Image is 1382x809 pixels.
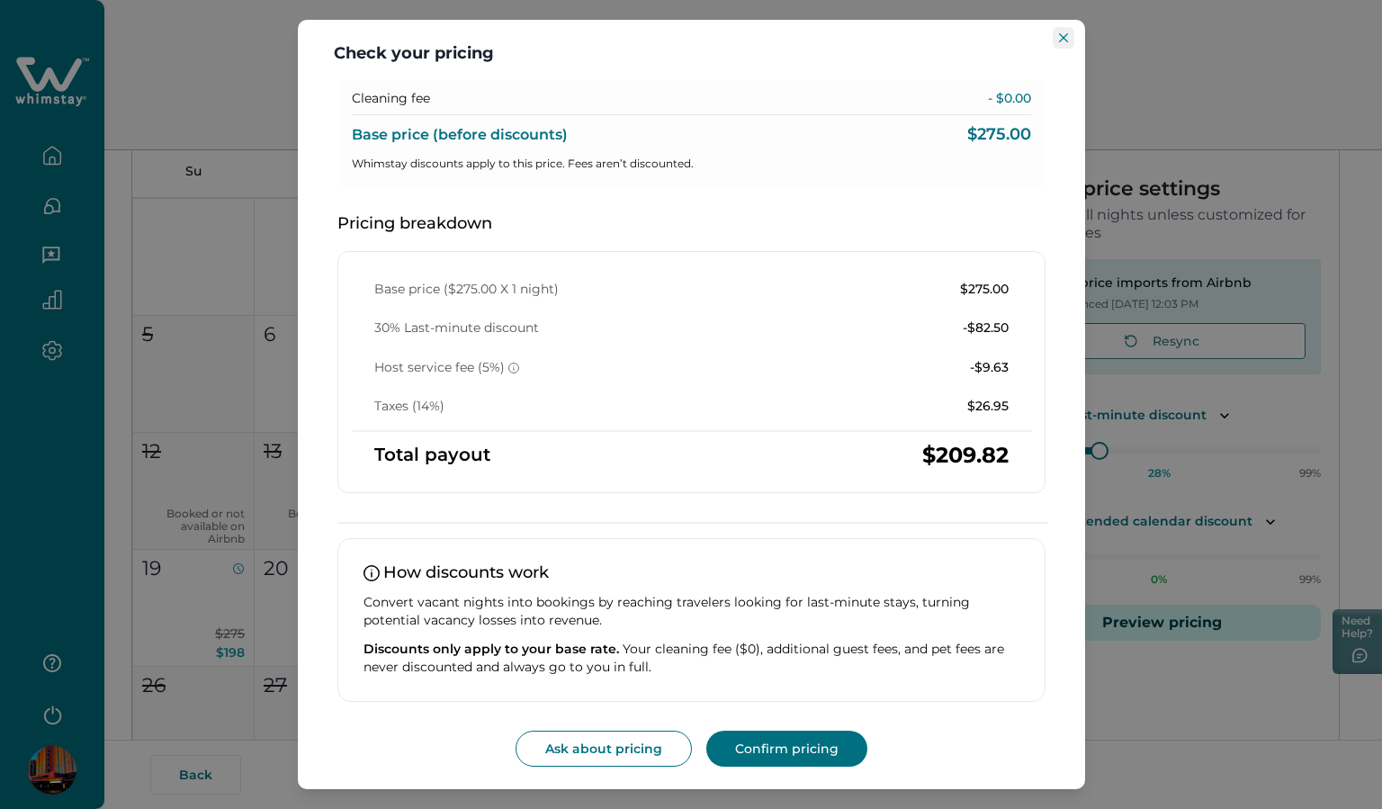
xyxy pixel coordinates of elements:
[352,126,568,144] p: Base price (before discounts)
[374,446,490,464] p: Total payout
[970,359,1009,377] p: -$9.63
[960,281,1009,299] p: $275.00
[363,641,619,657] span: Discounts only apply to your base rate.
[967,398,1009,416] p: $26.95
[1053,27,1074,49] button: Close
[363,640,1019,676] p: Your cleaning fee ($0), additional guest fees, and pet fees are never discounted and always go to...
[374,319,539,337] p: 30% Last-minute discount
[374,359,519,377] p: Host service fee (5%)
[363,564,1019,582] p: How discounts work
[363,593,1019,629] p: Convert vacant nights into bookings by reaching travelers looking for last-minute stays, turning ...
[352,90,430,108] p: Cleaning fee
[706,731,867,767] button: Confirm pricing
[298,20,1085,80] header: Check your pricing
[352,155,1031,173] p: Whimstay discounts apply to this price. Fees aren’t discounted.
[516,731,692,767] button: Ask about pricing
[337,215,1045,233] p: Pricing breakdown
[967,126,1031,144] p: $275.00
[963,319,1009,337] p: -$82.50
[922,446,1009,464] p: $209.82
[988,90,1031,108] p: - $0.00
[374,281,559,299] p: Base price ($275.00 X 1 night)
[374,398,444,416] p: Taxes (14%)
